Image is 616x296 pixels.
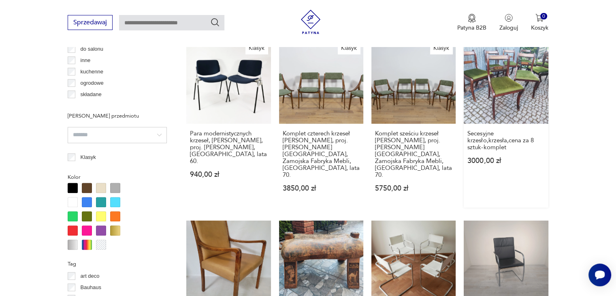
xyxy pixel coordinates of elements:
[588,264,611,286] iframe: Smartsupp widget button
[68,260,167,268] p: Tag
[505,14,513,22] img: Ikonka użytkownika
[467,130,544,151] h3: Secesyjne krzesło,krzesła,cena za 8 sztuk-komplet
[190,171,267,178] p: 940,00 zł
[457,14,486,32] button: Patyna B2B
[81,283,101,292] p: Bauhaus
[375,185,452,192] p: 5750,00 zł
[464,39,548,208] a: Secesyjne krzesło,krzesła,cena za 8 sztuk-kompletSecesyjne krzesło,krzesła,cena za 8 sztuk-komple...
[531,14,548,32] button: 0Koszyk
[499,24,518,32] p: Zaloguj
[81,101,97,110] p: taboret
[371,39,456,208] a: KlasykKomplet sześciu krzeseł Skoczek, proj. J. Kędziorek, Zamojska Fabryka Mebli, Polska, lata 7...
[457,14,486,32] a: Ikona medaluPatyna B2B
[210,17,220,27] button: Szukaj
[186,39,271,208] a: KlasykPara modernistycznych krzeseł, Anonima Castelli, proj. G. Piretti, Włochy, lata 60.Para mod...
[375,130,452,178] h3: Komplet sześciu krzeseł [PERSON_NAME], proj. [PERSON_NAME][GEOGRAPHIC_DATA], Zamojska Fabryka Meb...
[283,130,360,178] h3: Komplet czterech krzeseł [PERSON_NAME], proj. [PERSON_NAME][GEOGRAPHIC_DATA], Zamojska Fabryka Me...
[68,112,167,120] p: [PERSON_NAME] przedmiotu
[81,90,102,99] p: składane
[81,56,91,65] p: inne
[457,24,486,32] p: Patyna B2B
[68,15,113,30] button: Sprzedawaj
[68,20,113,26] a: Sprzedawaj
[68,173,167,182] p: Kolor
[283,185,360,192] p: 3850,00 zł
[190,130,267,165] h3: Para modernistycznych krzeseł, [PERSON_NAME], proj. [PERSON_NAME], [GEOGRAPHIC_DATA], lata 60.
[468,14,476,23] img: Ikona medalu
[298,10,323,34] img: Patyna - sklep z meblami i dekoracjami vintage
[81,79,104,88] p: ogrodowe
[531,24,548,32] p: Koszyk
[81,45,103,54] p: do salonu
[499,14,518,32] button: Zaloguj
[81,272,100,281] p: art deco
[279,39,363,208] a: KlasykKomplet czterech krzeseł Skoczek, proj. J. Kędziorek, Zamojska Fabryka Mebli, Polska, lata ...
[81,67,103,76] p: kuchenne
[535,14,544,22] img: Ikona koszyka
[81,153,96,162] p: Klasyk
[540,13,547,20] div: 0
[467,157,544,164] p: 3000,00 zł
